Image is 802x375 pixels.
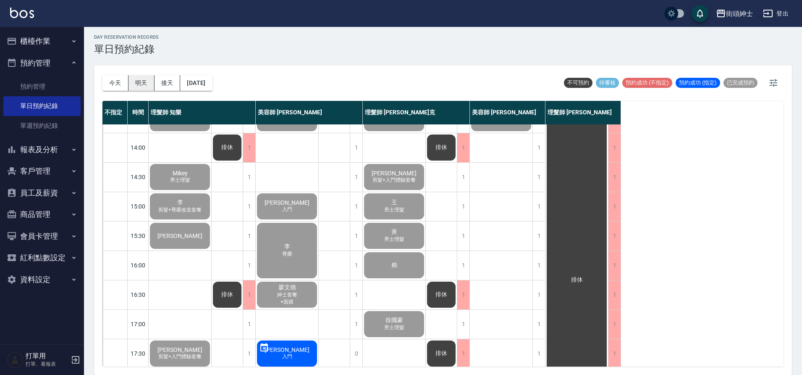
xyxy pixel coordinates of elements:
[128,280,149,309] div: 16:30
[243,133,255,162] div: 1
[275,291,299,298] span: 紳士套餐
[171,170,189,177] span: Mikey
[608,280,621,309] div: 1
[176,199,185,206] span: 李
[371,177,417,184] span: 剪髮+入門體驗套餐
[3,225,81,247] button: 會員卡管理
[128,309,149,339] div: 17:00
[243,222,255,251] div: 1
[350,251,362,280] div: 1
[350,339,362,368] div: 0
[3,30,81,52] button: 櫃檯作業
[3,77,81,96] a: 預約管理
[7,351,24,368] img: Person
[3,139,81,161] button: 報表及分析
[220,291,235,298] span: 排休
[280,353,294,360] span: 入門
[128,339,149,368] div: 17:30
[350,222,362,251] div: 1
[350,192,362,221] div: 1
[155,75,181,91] button: 後天
[3,203,81,225] button: 商品管理
[760,6,792,21] button: 登出
[94,34,159,40] h2: day Reservation records
[470,101,545,124] div: 美容師 [PERSON_NAME]
[180,75,212,91] button: [DATE]
[350,133,362,162] div: 1
[608,133,621,162] div: 1
[532,222,545,251] div: 1
[3,116,81,135] a: 單週預約紀錄
[128,162,149,192] div: 14:30
[532,163,545,192] div: 1
[3,160,81,182] button: 客戶管理
[157,206,203,214] span: 剪髮+尊榮改造套餐
[723,79,757,87] span: 已完成預約
[350,163,362,192] div: 1
[363,101,470,124] div: 理髮師 [PERSON_NAME]克
[608,310,621,339] div: 1
[532,339,545,368] div: 1
[457,280,469,309] div: 1
[128,192,149,221] div: 15:00
[277,284,298,291] span: 廖文德
[434,350,449,357] span: 排休
[3,96,81,116] a: 單日預約紀錄
[156,232,204,239] span: [PERSON_NAME]
[713,5,756,22] button: 街頭紳士
[3,182,81,204] button: 員工及薪資
[692,5,708,22] button: save
[370,170,418,177] span: [PERSON_NAME]
[532,133,545,162] div: 1
[608,192,621,221] div: 1
[532,251,545,280] div: 1
[128,251,149,280] div: 16:00
[596,79,619,87] span: 待審核
[256,101,363,124] div: 美容師 [PERSON_NAME]
[3,269,81,290] button: 資料設定
[384,317,405,324] span: 徐國豪
[350,280,362,309] div: 1
[26,352,68,360] h5: 打單用
[26,360,68,368] p: 打單、看報表
[532,192,545,221] div: 1
[156,346,204,353] span: [PERSON_NAME]
[608,222,621,251] div: 1
[3,52,81,74] button: 預約管理
[532,310,545,339] div: 1
[3,247,81,269] button: 紅利點數設定
[10,8,34,18] img: Logo
[457,310,469,339] div: 1
[102,101,128,124] div: 不指定
[243,251,255,280] div: 1
[102,75,128,91] button: 今天
[168,177,192,184] span: 男士理髮
[457,192,469,221] div: 1
[280,251,294,258] span: 尊榮
[383,206,406,214] span: 男士理髮
[350,310,362,339] div: 1
[128,101,149,124] div: 時間
[243,163,255,192] div: 1
[220,144,235,151] span: 排休
[457,133,469,162] div: 1
[726,8,753,19] div: 街頭紳士
[390,228,399,236] span: 黃
[243,192,255,221] div: 1
[149,101,256,124] div: 理髮師 知樂
[457,339,469,368] div: 1
[545,101,621,124] div: 理髮師 [PERSON_NAME]
[457,163,469,192] div: 1
[564,79,592,87] span: 不可預約
[457,222,469,251] div: 1
[243,280,255,309] div: 1
[128,221,149,251] div: 15:30
[390,199,399,206] span: 王
[434,291,449,298] span: 排休
[157,353,203,360] span: 剪髮+入門體驗套餐
[263,199,311,206] span: [PERSON_NAME]
[279,298,295,306] span: +面膜
[457,251,469,280] div: 1
[622,79,672,87] span: 預約成功 (不指定)
[608,163,621,192] div: 1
